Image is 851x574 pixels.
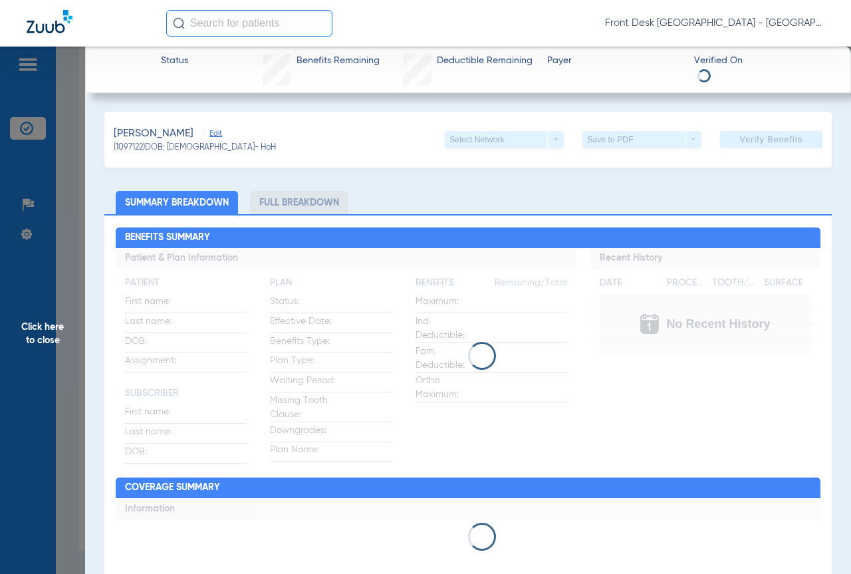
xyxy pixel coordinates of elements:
li: Full Breakdown [250,191,348,214]
li: Summary Breakdown [116,191,238,214]
input: Search for patients [166,10,332,37]
img: Zuub Logo [27,10,72,33]
span: Benefits Remaining [297,54,380,68]
span: Front Desk [GEOGRAPHIC_DATA] - [GEOGRAPHIC_DATA] | My Community Dental Centers [605,17,824,30]
img: Search Icon [173,17,185,29]
span: Edit [209,129,221,142]
span: Payer [547,54,682,68]
span: (1097122) DOB: [DEMOGRAPHIC_DATA] - HoH [114,142,276,154]
span: Status [161,54,188,68]
span: Verified On [694,54,829,68]
span: [PERSON_NAME] [114,126,193,142]
iframe: Chat Widget [785,510,851,574]
h2: Benefits Summary [116,227,820,249]
h2: Coverage Summary [116,478,820,499]
span: Deductible Remaining [437,54,533,68]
